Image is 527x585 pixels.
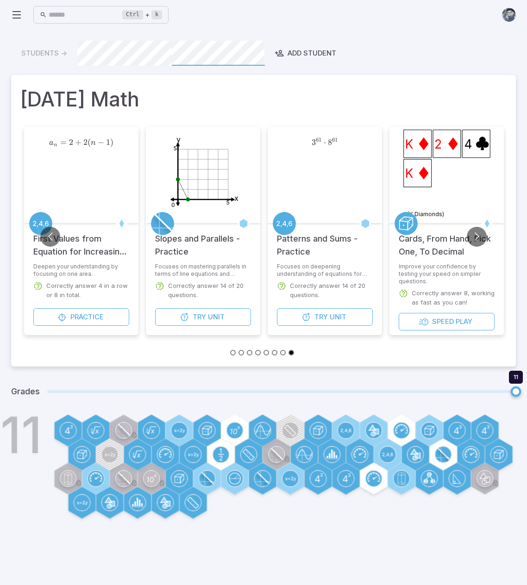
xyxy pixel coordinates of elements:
[11,385,40,398] h5: Grades
[174,145,177,152] text: 5
[83,137,88,147] span: 2
[502,8,516,22] img: andrew.jpg
[230,350,236,355] button: Go to slide 1
[70,312,104,322] span: Practice
[405,137,413,151] text: K
[122,9,162,20] div: +
[314,312,328,322] span: Try
[234,193,238,203] text: x
[29,212,52,235] a: Patterning
[54,142,57,148] span: n
[412,289,495,307] p: Correctly answer 8, working as fast as you can!
[330,312,346,322] span: Unit
[176,135,180,144] text: y
[40,227,60,247] button: Go to previous slide
[171,201,175,208] text: 0
[46,281,129,300] p: Correctly answer 4 in a row or 8 in total.
[226,199,230,206] text: 5
[514,373,518,380] span: 11
[275,48,336,58] div: Add Student
[238,350,244,355] button: Go to slide 2
[58,143,59,145] span: ​
[277,263,373,278] p: Focuses on deepening understanding of equations for number patterns, sums of sequential integers,...
[328,137,332,147] span: 8
[193,312,206,322] span: Try
[324,137,326,147] span: ⋅
[151,212,174,235] a: Slope/Linear Equations
[277,308,373,326] button: TryUnit
[263,350,269,355] button: Go to slide 5
[20,84,507,114] h1: [DATE] Math
[106,137,110,147] span: 1
[280,350,286,355] button: Go to slide 7
[289,350,294,355] button: Go to slide 8
[0,410,42,460] h1: 11
[122,10,143,19] kbd: Ctrl
[399,232,495,258] h5: Cards, From Hand, Pick One, To Decimal
[272,350,277,355] button: Go to slide 6
[273,212,296,235] a: Patterning
[467,227,487,247] button: Go to next slide
[60,137,67,147] span: =
[208,312,225,322] span: Unit
[312,137,316,147] span: 3
[464,137,472,151] text: 4
[49,139,54,147] span: a
[151,10,162,19] kbd: k
[155,232,251,258] h5: Slopes and Parallels - Practice
[399,263,495,285] p: Improve your confidence by testing your speed on simpler questions.
[155,308,251,326] button: TryUnit
[33,308,129,326] button: Practice
[155,263,251,278] p: Focuses on mastering parallels in terms of line equations and graphs.
[403,211,444,218] text: P(K Diamonds)
[456,317,472,327] span: Play
[247,350,252,355] button: Go to slide 3
[91,139,96,147] span: n
[399,313,495,330] button: SpeedPlay
[255,350,261,355] button: Go to slide 4
[98,137,104,147] span: −
[290,281,373,300] p: Correctly answer 14 of 20 questions.
[395,212,418,235] a: Probability
[432,317,454,327] span: Speed
[69,137,73,147] span: 2
[434,137,442,151] text: 2
[316,137,321,143] span: 61
[405,166,413,180] text: K
[75,137,82,147] span: +
[277,232,373,258] h5: Patterns and Sums - Practice
[110,137,113,147] span: )
[33,232,129,258] h5: First Values from Equation for Increasing Arithmetic Pattern
[33,263,129,278] p: Deepen your understanding by focusing on one area.
[168,281,251,300] p: Correctly answer 14 of 20 questions.
[332,137,338,143] span: 61
[88,137,91,147] span: (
